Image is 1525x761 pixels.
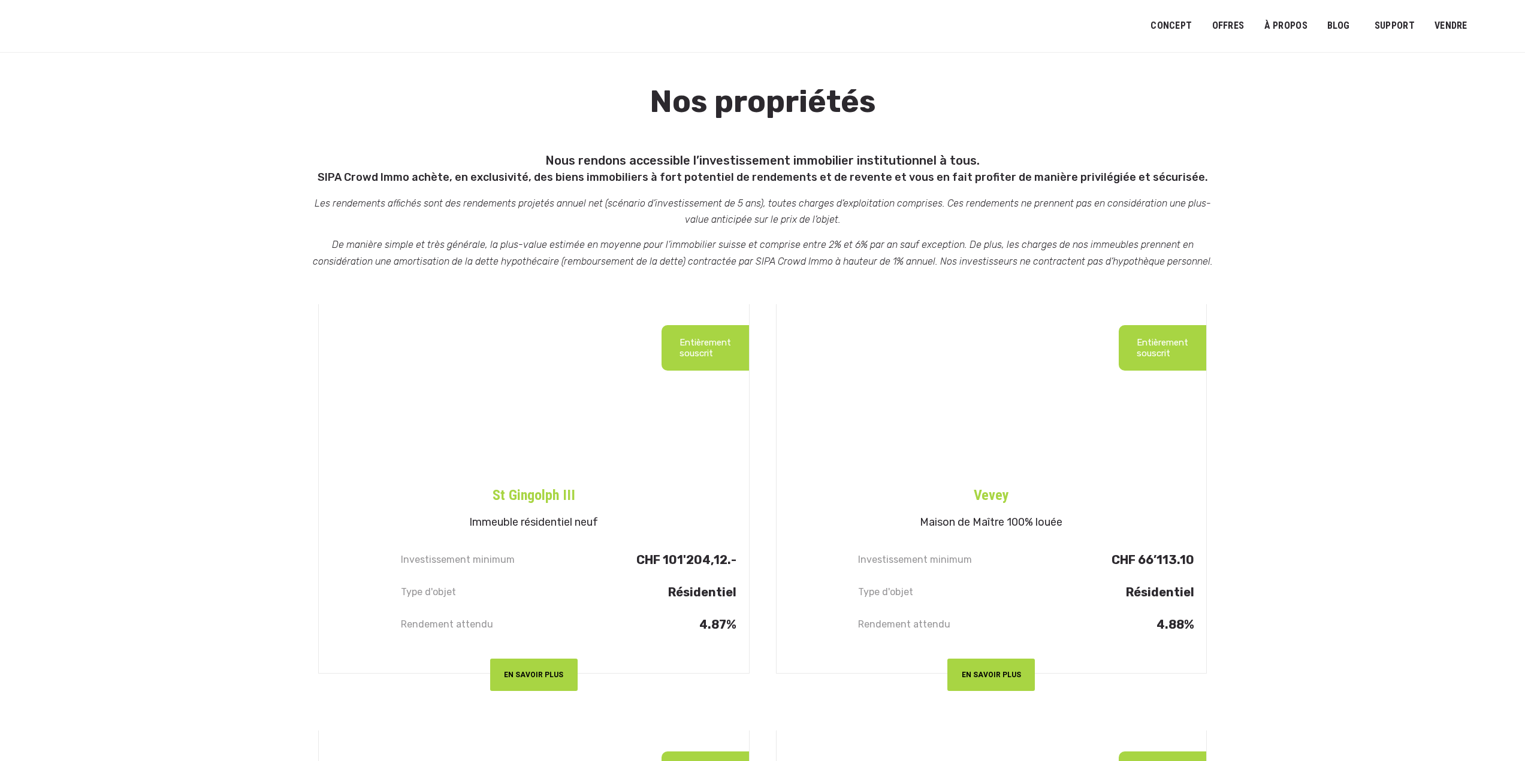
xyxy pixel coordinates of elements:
p: CHF 66’113.10 [1025,554,1194,565]
p: Investissement minimum [398,554,567,565]
nav: Menu principal [1150,11,1507,41]
img: Français [1492,23,1503,30]
img: invest_min [789,544,821,576]
a: OFFRES [1204,13,1252,40]
p: Rendement attendu [398,619,567,630]
a: St Gingolph III [319,475,749,506]
a: Blog [1319,13,1358,40]
a: EN SAVOIR PLUS [947,648,1035,662]
a: EN SAVOIR PLUS [490,648,578,662]
p: Type d'objet [398,587,567,598]
p: 4.88% [1025,619,1194,630]
p: 4.87% [567,619,736,630]
h5: Nous rendons accessible l’investissement immobilier institutionnel à tous. [312,148,1213,187]
a: À PROPOS [1256,13,1315,40]
p: Entièrement souscrit [1137,337,1188,359]
img: rendement [331,608,363,641]
a: SUPPORT [1367,13,1423,40]
img: Logo [18,13,111,43]
img: st-gin-iii [319,304,749,475]
a: Passer à [1484,14,1511,37]
p: SIPA Crowd Immo achète, en exclusivité, des biens immobiliers à fort potentiel de rendements et d... [312,168,1213,187]
img: type [789,576,821,608]
h5: Immeuble résidentiel neuf [319,506,749,544]
a: VENDRE [1427,13,1475,40]
p: CHF 101'204,12.- [567,554,736,565]
em: Les rendements affichés sont des rendements projetés annuel net (scénario d’investissement de 5 a... [315,198,1211,225]
img: invest_min [331,544,363,576]
p: Résidentiel [1025,587,1194,598]
img: rendement [789,608,821,641]
p: Entièrement souscrit [680,337,731,359]
button: EN SAVOIR PLUS [490,659,578,690]
a: Vevey [777,475,1207,506]
a: Concept [1143,13,1200,40]
button: EN SAVOIR PLUS [947,659,1035,690]
em: De manière simple et très générale, la plus-value estimée en moyenne pour l’immobilier suisse et ... [313,239,1213,266]
h1: Nos propriétés [312,85,1213,147]
p: Rendement attendu [856,619,1025,630]
p: Résidentiel [567,587,736,598]
img: type [331,576,363,608]
h5: Maison de Maître 100% louée [777,506,1207,544]
p: Type d'objet [856,587,1025,598]
p: Investissement minimum [856,554,1025,565]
